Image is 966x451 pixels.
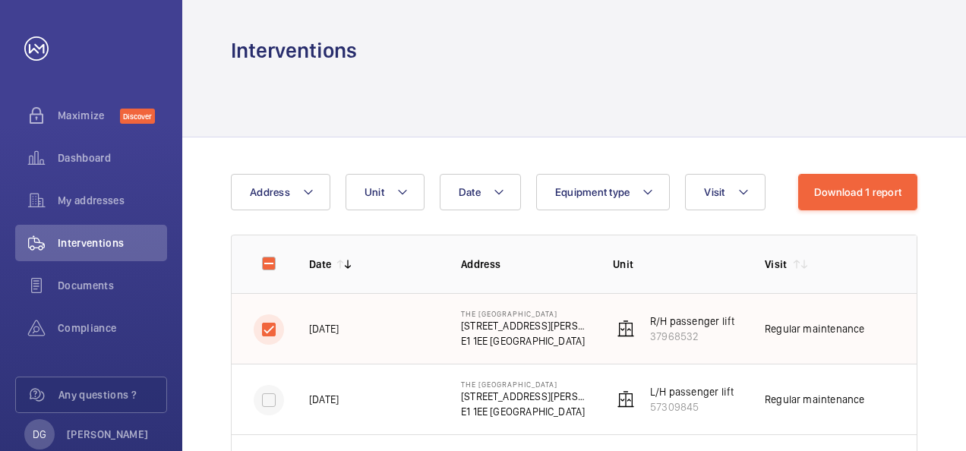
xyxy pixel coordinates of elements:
[58,235,167,251] span: Interventions
[461,404,589,419] p: E1 1EE [GEOGRAPHIC_DATA]
[650,384,734,399] p: L/H passenger lift
[461,309,589,318] p: The [GEOGRAPHIC_DATA]
[704,186,724,198] span: Visit
[231,174,330,210] button: Address
[58,387,166,402] span: Any questions ?
[461,380,589,389] p: The [GEOGRAPHIC_DATA]
[555,186,630,198] span: Equipment type
[33,427,46,442] p: DG
[120,109,155,124] span: Discover
[67,427,149,442] p: [PERSON_NAME]
[58,150,167,166] span: Dashboard
[461,333,589,348] p: E1 1EE [GEOGRAPHIC_DATA]
[617,320,635,338] img: elevator.svg
[765,257,788,272] p: Visit
[650,314,734,329] p: R/H passenger lift
[58,320,167,336] span: Compliance
[231,36,357,65] h1: Interventions
[613,257,740,272] p: Unit
[58,108,120,123] span: Maximize
[250,186,290,198] span: Address
[650,329,734,344] p: 37968532
[58,278,167,293] span: Documents
[798,174,917,210] button: Download 1 report
[309,392,339,407] p: [DATE]
[685,174,765,210] button: Visit
[617,390,635,408] img: elevator.svg
[765,321,864,336] div: Regular maintenance
[309,321,339,336] p: [DATE]
[765,392,864,407] div: Regular maintenance
[309,257,331,272] p: Date
[461,318,589,333] p: [STREET_ADDRESS][PERSON_NAME]
[58,193,167,208] span: My addresses
[650,399,734,415] p: 57309845
[365,186,384,198] span: Unit
[346,174,425,210] button: Unit
[440,174,521,210] button: Date
[459,186,481,198] span: Date
[461,389,589,404] p: [STREET_ADDRESS][PERSON_NAME]
[461,257,589,272] p: Address
[536,174,671,210] button: Equipment type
